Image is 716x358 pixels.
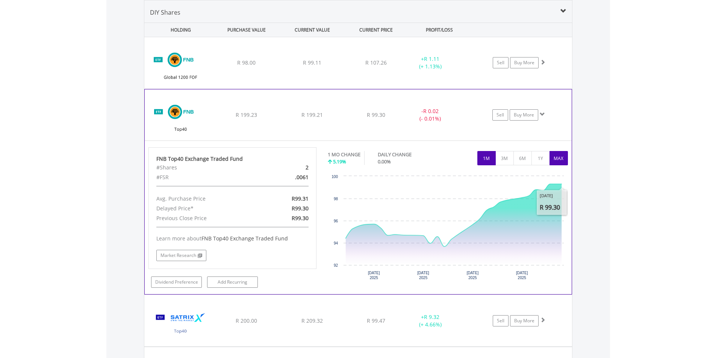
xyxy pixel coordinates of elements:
text: 96 [334,219,338,223]
div: Delayed Price* [151,204,260,213]
div: .0061 [260,172,314,182]
div: 2 [260,163,314,172]
span: R99.30 [292,214,309,222]
div: Chart. Highcharts interactive chart. [328,172,568,285]
span: R99.30 [292,205,309,212]
img: TFSA.STX40.png [148,304,213,344]
text: 94 [334,241,338,245]
span: R 0.02 [423,107,439,115]
button: MAX [549,151,568,165]
span: R 1.11 [424,55,439,62]
span: R 199.23 [236,111,257,118]
span: R 98.00 [237,59,256,66]
div: - (- 0.01%) [402,107,458,122]
button: 1M [477,151,496,165]
a: Sell [492,109,508,121]
div: + (+ 4.66%) [402,313,459,328]
div: PURCHASE VALUE [215,23,279,37]
span: R 200.00 [236,317,257,324]
a: Dividend Preference [151,276,202,288]
text: [DATE] 2025 [417,271,429,280]
a: Sell [493,315,509,326]
img: TFSA.FNBT40.png [148,99,213,139]
div: CURRENT PRICE [346,23,406,37]
div: HOLDING [145,23,213,37]
span: 5.19% [333,158,346,165]
span: R 107.26 [365,59,387,66]
text: [DATE] 2025 [368,271,380,280]
div: Avg. Purchase Price [151,194,260,204]
span: R 9.32 [424,313,439,320]
div: #FSR [151,172,260,182]
a: Buy More [510,57,539,68]
button: 1Y [531,151,550,165]
svg: Interactive chart [328,172,568,285]
div: + (+ 1.13%) [402,55,459,70]
div: #Shares [151,163,260,172]
text: [DATE] 2025 [467,271,479,280]
img: TFSA.FNBEQF.png [148,47,213,87]
span: R99.31 [292,195,309,202]
div: PROFIT/LOSS [407,23,472,37]
div: FNB Top40 Exchange Traded Fund [156,155,309,163]
a: Buy More [510,315,539,326]
span: R 199.21 [301,111,323,118]
div: DAILY CHANGE [378,151,438,158]
text: 100 [332,175,338,179]
text: 98 [334,197,338,201]
div: CURRENT VALUE [280,23,345,37]
text: [DATE] 2025 [516,271,528,280]
text: 92 [334,263,338,267]
button: 6M [513,151,532,165]
span: R 209.32 [301,317,323,324]
span: R 99.30 [367,111,385,118]
a: Add Recurring [207,276,258,288]
span: DIY Shares [150,8,180,17]
div: Learn more about [156,235,309,242]
span: 0.00% [378,158,391,165]
a: Buy More [510,109,538,121]
span: FNB Top40 Exchange Traded Fund [201,235,288,242]
a: Market Research [156,250,206,261]
a: Sell [493,57,509,68]
div: Previous Close Price [151,213,260,223]
div: 1 MO CHANGE [328,151,360,158]
button: 3M [495,151,514,165]
span: R 99.11 [303,59,321,66]
span: R 99.47 [367,317,385,324]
